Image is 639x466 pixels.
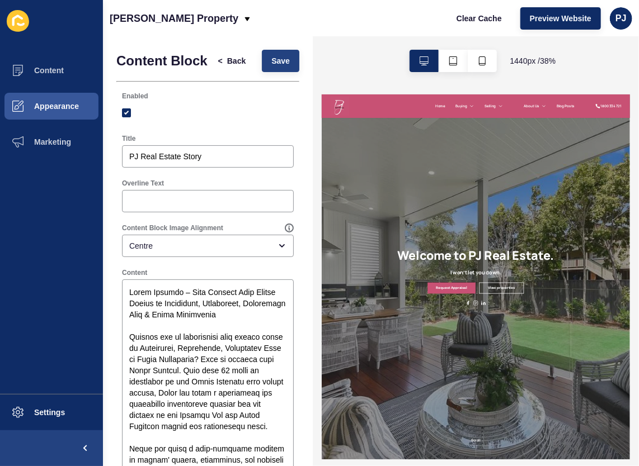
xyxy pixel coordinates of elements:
span: 1440 px / 38 % [510,55,556,66]
span: PJ [615,13,627,24]
label: Overline Text [122,179,164,188]
h1: Content Block [116,53,208,69]
a: Home [298,24,323,37]
label: Content Block Image Alignment [122,224,223,232]
button: Clear Cache [447,7,511,30]
img: PJ Real Estate Logo [22,6,73,56]
span: < [218,55,223,66]
button: <Back [209,50,256,72]
div: open menu [122,235,294,257]
button: Preview Website [520,7,601,30]
label: Title [122,134,135,143]
a: Selling [426,24,455,37]
span: Back [227,55,246,66]
span: Preview Website [530,13,591,24]
a: About Us [528,24,568,37]
span: Clear Cache [457,13,502,24]
label: Content [122,268,147,277]
label: Enabled [122,92,148,101]
button: Save [262,50,299,72]
h1: Welcome to PJ Real Estate. [198,402,607,440]
a: Buying [350,24,380,37]
p: [PERSON_NAME] Property [110,4,238,32]
span: Save [271,55,290,66]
